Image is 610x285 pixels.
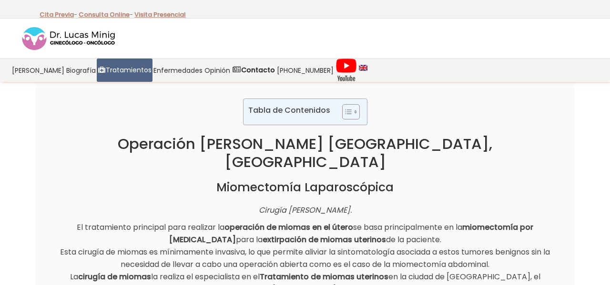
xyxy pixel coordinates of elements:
span: [PERSON_NAME] [12,65,64,76]
strong: extirpación de miomas uterinos [263,234,386,245]
strong: Contacto [241,65,275,75]
a: Visita Presencial [134,10,186,19]
strong: cirugía de miomas [78,271,151,282]
span: [PHONE_NUMBER] [277,65,334,76]
a: Tratamientos [97,59,152,82]
p: - [40,9,77,21]
a: Consulta Online [79,10,130,19]
span: Opinión [204,65,230,76]
img: Videos Youtube Ginecología [335,58,357,82]
h1: Operación [PERSON_NAME] [GEOGRAPHIC_DATA], [GEOGRAPHIC_DATA] [43,135,567,171]
strong: operación de miomas en el útero [224,222,353,233]
em: Cirugía [PERSON_NAME]. [259,205,352,216]
a: [PERSON_NAME] [11,59,65,82]
h2: Miomectomía Laparoscópica [43,180,567,195]
a: Contacto [231,59,276,82]
span: Tratamientos [106,65,152,76]
a: language english [358,59,368,82]
a: Enfermedades [152,59,203,82]
a: Toggle Table of Content [335,104,357,120]
a: Biografía [65,59,97,82]
a: [PHONE_NUMBER] [276,59,335,82]
img: language english [359,65,367,70]
strong: Tratamiento de miomas uterinos [260,271,388,282]
a: Videos Youtube Ginecología [335,59,358,82]
p: Tabla de Contenidos [248,105,330,116]
a: Cita Previa [40,10,74,19]
span: Enfermedades [153,65,203,76]
p: - [79,9,133,21]
span: Biografía [66,65,96,76]
a: Opinión [203,59,231,82]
